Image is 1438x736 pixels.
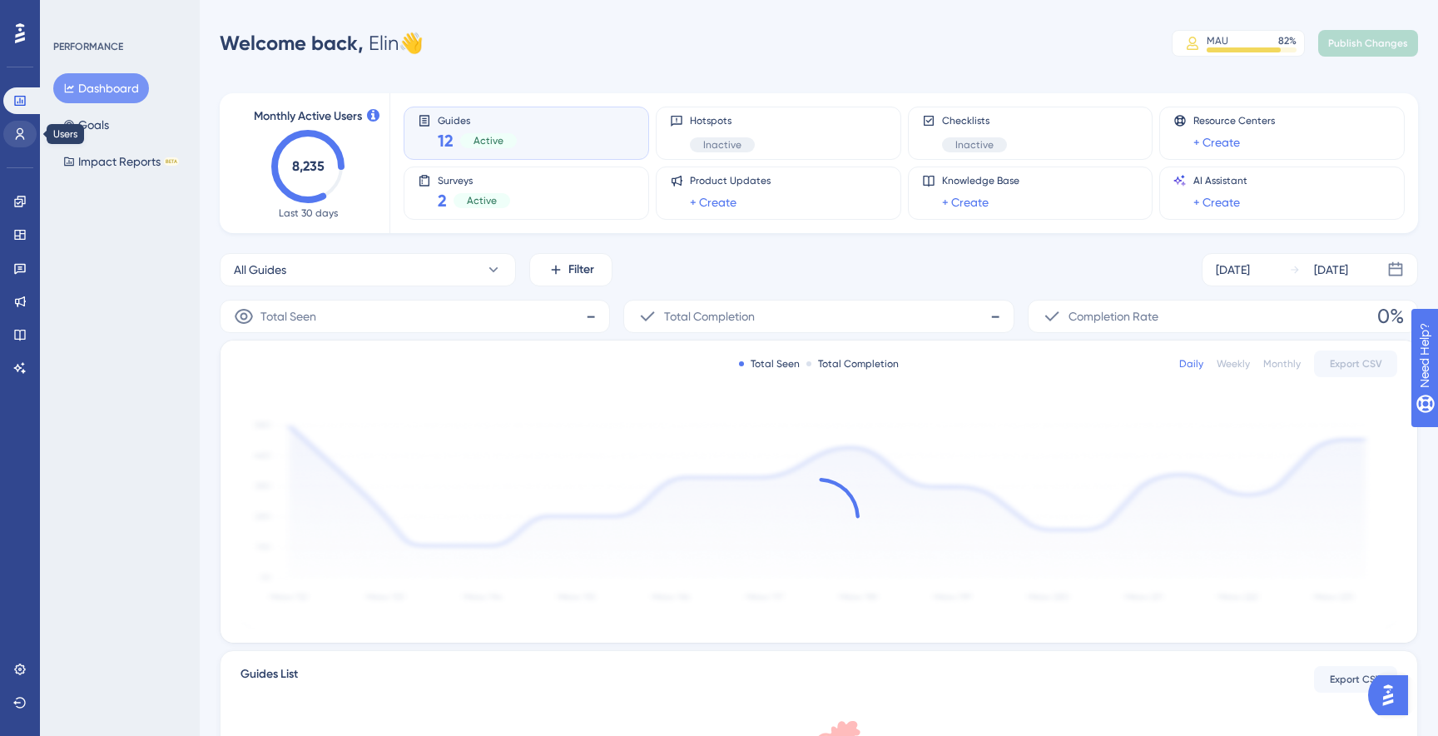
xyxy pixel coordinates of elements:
div: [DATE] [1216,260,1250,280]
span: Checklists [942,114,1007,127]
span: Product Updates [690,174,771,187]
span: 2 [438,189,447,212]
div: Weekly [1217,357,1250,370]
span: Active [474,134,503,147]
span: - [990,303,1000,330]
span: Publish Changes [1328,37,1408,50]
span: Guides List [240,664,298,694]
span: AI Assistant [1193,174,1247,187]
div: [DATE] [1314,260,1348,280]
div: PERFORMANCE [53,40,123,53]
div: BETA [164,157,179,166]
span: Guides [438,114,517,126]
span: 0% [1377,303,1404,330]
div: Daily [1179,357,1203,370]
div: Total Seen [739,357,800,370]
span: Completion Rate [1069,306,1158,326]
div: Monthly [1263,357,1301,370]
span: Inactive [703,138,741,152]
span: Total Seen [260,306,316,326]
span: Export CSV [1330,673,1382,686]
button: Filter [529,253,612,286]
span: 12 [438,129,454,152]
button: All Guides [220,253,516,286]
a: + Create [942,192,989,212]
button: Dashboard [53,73,149,103]
a: + Create [1193,192,1240,212]
span: Knowledge Base [942,174,1019,187]
div: MAU [1207,34,1228,47]
span: Last 30 days [279,206,338,220]
button: Impact ReportsBETA [53,147,189,177]
span: Export CSV [1330,357,1382,370]
span: Need Help? [39,4,104,24]
div: Total Completion [806,357,899,370]
div: 82 % [1278,34,1297,47]
text: 8,235 [292,158,325,174]
div: Elin 👋 [220,30,424,57]
span: All Guides [234,260,286,280]
iframe: UserGuiding AI Assistant Launcher [1368,670,1418,720]
a: + Create [1193,132,1240,152]
span: Resource Centers [1193,114,1275,127]
span: Total Completion [664,306,755,326]
span: Hotspots [690,114,755,127]
span: Inactive [955,138,994,152]
button: Publish Changes [1318,30,1418,57]
span: Surveys [438,174,510,186]
span: Welcome back, [220,31,364,55]
button: Export CSV [1314,666,1397,693]
button: Export CSV [1314,351,1397,377]
button: Goals [53,110,119,140]
span: Monthly Active Users [254,107,362,127]
span: Active [467,194,497,207]
span: - [586,303,596,330]
a: + Create [690,192,736,212]
span: Filter [568,260,594,280]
